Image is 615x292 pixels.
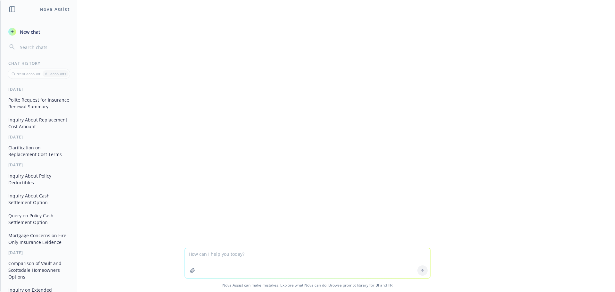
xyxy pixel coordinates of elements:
button: Comparison of Vault and Scottsdale Homeowners Options [6,258,72,282]
button: New chat [6,26,72,38]
span: Nova Assist can make mistakes. Explore what Nova can do: Browse prompt library for and [3,279,612,292]
span: New chat [19,29,40,35]
div: [DATE] [1,250,77,255]
button: Clarification on Replacement Cost Terms [6,142,72,160]
button: Inquiry About Policy Deductibles [6,171,72,188]
button: Inquiry About Cash Settlement Option [6,190,72,208]
a: TR [388,282,393,288]
button: Polite Request for Insurance Renewal Summary [6,95,72,112]
button: Mortgage Concerns on Fire-Only Insurance Evidence [6,230,72,247]
button: Query on Policy Cash Settlement Option [6,210,72,228]
a: BI [375,282,379,288]
div: [DATE] [1,162,77,168]
div: [DATE] [1,134,77,140]
h1: Nova Assist [40,6,70,13]
button: Inquiry About Replacement Cost Amount [6,114,72,132]
div: [DATE] [1,87,77,92]
input: Search chats [19,43,70,52]
p: Current account [12,71,40,77]
p: All accounts [45,71,66,77]
div: Chat History [1,61,77,66]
